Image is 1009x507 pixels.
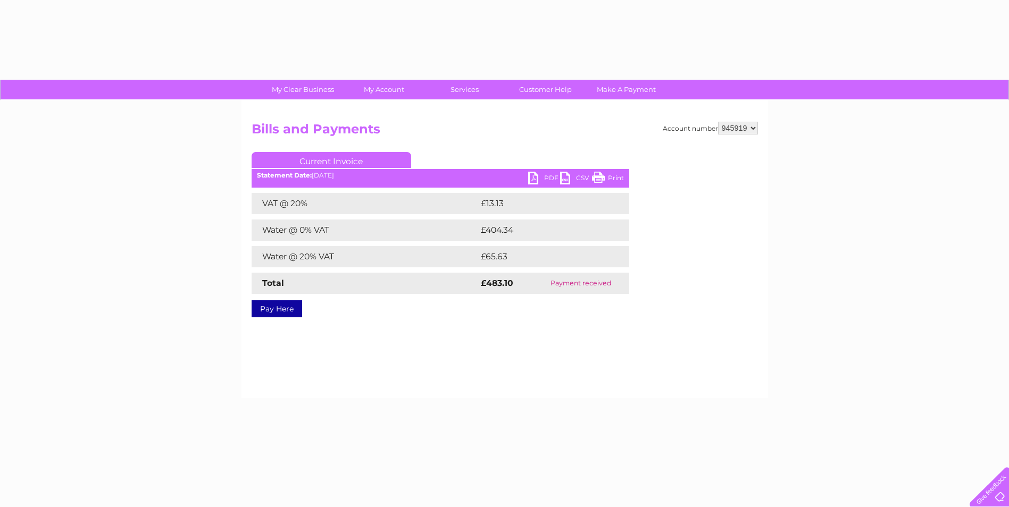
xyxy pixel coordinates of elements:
[257,171,312,179] b: Statement Date:
[252,300,302,317] a: Pay Here
[340,80,428,99] a: My Account
[252,172,629,179] div: [DATE]
[421,80,508,99] a: Services
[592,172,624,187] a: Print
[252,246,478,267] td: Water @ 20% VAT
[663,122,758,134] div: Account number
[252,152,411,168] a: Current Invoice
[502,80,589,99] a: Customer Help
[533,273,629,294] td: Payment received
[252,122,758,142] h2: Bills and Payments
[560,172,592,187] a: CSV
[481,278,513,288] strong: £483.10
[252,219,478,241] td: Water @ 0% VAT
[478,246,607,267] td: £65.63
[528,172,560,187] a: PDF
[478,193,605,214] td: £13.13
[262,278,284,288] strong: Total
[582,80,670,99] a: Make A Payment
[259,80,347,99] a: My Clear Business
[478,219,611,241] td: £404.34
[252,193,478,214] td: VAT @ 20%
